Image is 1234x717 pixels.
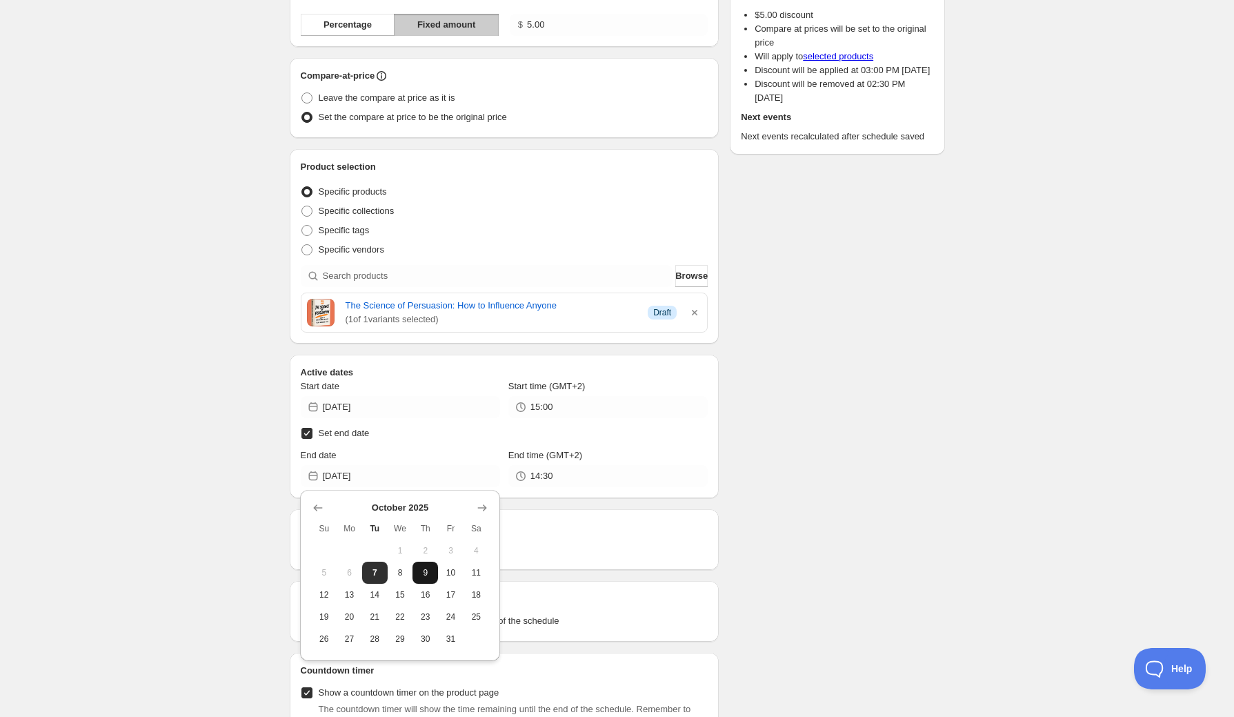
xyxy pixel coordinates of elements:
span: 30 [418,633,432,645]
button: Monday October 6 2025 [337,562,362,584]
span: We [393,523,408,534]
button: Wednesday October 22 2025 [388,606,413,628]
iframe: Toggle Customer Support [1134,648,1206,689]
button: Sunday October 19 2025 [311,606,337,628]
th: Saturday [464,518,489,540]
button: Wednesday October 1 2025 [388,540,413,562]
th: Thursday [412,518,438,540]
span: 15 [393,589,408,600]
span: Fixed amount [417,18,476,32]
span: 1 [393,545,408,556]
span: Leave the compare at price as it is [319,92,455,103]
span: Browse [675,269,708,283]
p: Next events recalculated after schedule saved [741,130,933,144]
h2: Product selection [301,160,708,174]
button: Fixed amount [394,14,498,36]
h2: Countdown timer [301,664,708,678]
button: Friday October 3 2025 [438,540,464,562]
button: Monday October 27 2025 [337,628,362,650]
button: Thursday October 23 2025 [412,606,438,628]
button: Thursday October 16 2025 [412,584,438,606]
span: 4 [469,545,484,556]
button: Wednesday October 15 2025 [388,584,413,606]
button: Sunday October 5 2025 [311,562,337,584]
li: Discount will be applied at 03:00 PM [DATE] [755,63,933,77]
button: Sunday October 26 2025 [311,628,337,650]
button: Show previous month, September 2025 [308,498,328,518]
button: Tuesday October 14 2025 [362,584,388,606]
span: Specific vendors [319,244,384,255]
span: 29 [393,633,408,645]
button: Monday October 20 2025 [337,606,362,628]
button: Saturday October 18 2025 [464,584,489,606]
th: Friday [438,518,464,540]
li: Will apply to [755,50,933,63]
h2: Compare-at-price [301,69,375,83]
span: 24 [444,611,458,622]
span: Start date [301,381,339,391]
span: 20 [342,611,357,622]
li: Compare at prices will be set to the original price [755,22,933,50]
button: Friday October 10 2025 [438,562,464,584]
span: 8 [393,567,408,578]
button: Saturday October 11 2025 [464,562,489,584]
span: 11 [469,567,484,578]
span: 23 [418,611,432,622]
span: 6 [342,567,357,578]
span: 21 [368,611,382,622]
button: Show next month, November 2025 [472,498,492,518]
span: Show a countdown timer on the product page [319,687,499,698]
span: End time (GMT+2) [508,450,582,460]
th: Sunday [311,518,337,540]
span: Tu [368,523,382,534]
span: Start time (GMT+2) [508,381,586,391]
th: Tuesday [362,518,388,540]
span: Su [317,523,331,534]
th: Monday [337,518,362,540]
span: 13 [342,589,357,600]
span: Draft [653,307,671,318]
li: Discount will be removed at 02:30 PM [DATE] [755,77,933,105]
button: Friday October 31 2025 [438,628,464,650]
button: Friday October 17 2025 [438,584,464,606]
th: Wednesday [388,518,413,540]
span: 19 [317,611,331,622]
span: 16 [418,589,432,600]
button: Browse [675,265,708,287]
button: Wednesday October 29 2025 [388,628,413,650]
button: Wednesday October 8 2025 [388,562,413,584]
span: 28 [368,633,382,645]
span: Sa [469,523,484,534]
span: 17 [444,589,458,600]
a: selected products [803,51,873,61]
span: 26 [317,633,331,645]
li: $ 5.00 discount [755,8,933,22]
span: 18 [469,589,484,600]
h2: Repeating [301,520,708,534]
button: Tuesday October 21 2025 [362,606,388,628]
a: The Science of Persuasion: How to Influence Anyone [346,299,637,313]
input: Search products [323,265,673,287]
span: Percentage [324,18,372,32]
span: 12 [317,589,331,600]
span: 25 [469,611,484,622]
span: 27 [342,633,357,645]
span: Th [418,523,432,534]
button: Monday October 13 2025 [337,584,362,606]
span: Specific products [319,186,387,197]
span: 7 [368,567,382,578]
span: 3 [444,545,458,556]
button: Thursday October 9 2025 [412,562,438,584]
h2: Active dates [301,366,708,380]
button: Today Tuesday October 7 2025 [362,562,388,584]
button: Sunday October 12 2025 [311,584,337,606]
img: Cover image of The Science of Persuasion: How to Influence Anyone by Tyler Andrew Cole - publishe... [307,299,335,326]
span: ( 1 of 1 variants selected) [346,313,637,326]
button: Percentage [301,14,395,36]
span: Set end date [319,428,370,438]
span: 22 [393,611,408,622]
span: Set the compare at price to be the original price [319,112,507,122]
span: 5 [317,567,331,578]
span: Specific collections [319,206,395,216]
span: $ [518,19,523,30]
